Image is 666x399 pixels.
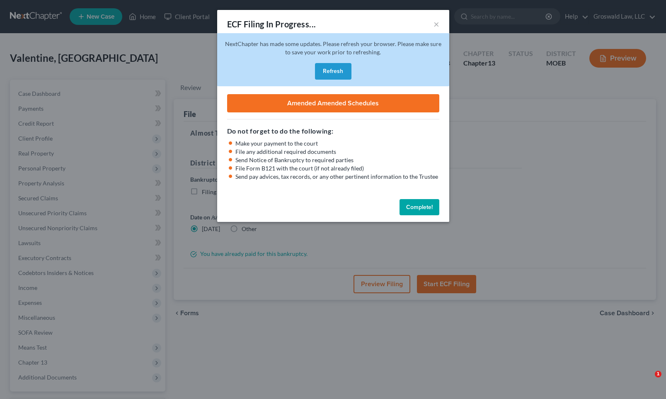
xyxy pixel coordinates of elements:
li: Send Notice of Bankruptcy to required parties [235,156,439,164]
a: Amended Amended Schedules [227,94,439,112]
li: Send pay advices, tax records, or any other pertinent information to the Trustee [235,173,439,181]
li: File any additional required documents [235,148,439,156]
iframe: Intercom live chat [638,371,658,391]
li: Make your payment to the court [235,139,439,148]
li: File Form B121 with the court (if not already filed) [235,164,439,173]
h5: Do not forget to do the following: [227,126,439,136]
span: 1 [655,371,661,377]
button: Refresh [315,63,351,80]
div: ECF Filing In Progress... [227,18,316,30]
span: NextChapter has made some updates. Please refresh your browser. Please make sure to save your wor... [225,40,441,56]
button: × [434,19,439,29]
button: Complete! [400,199,439,216]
